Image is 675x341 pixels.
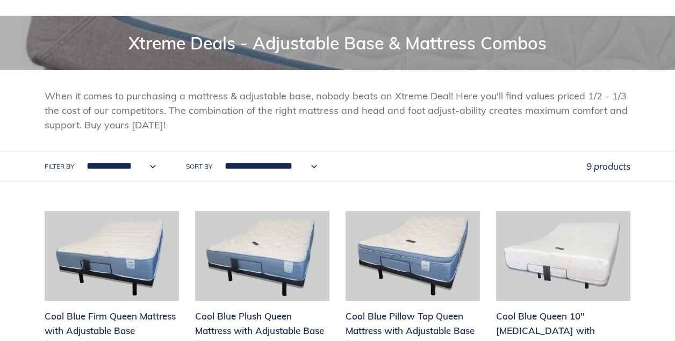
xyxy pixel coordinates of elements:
[186,162,212,171] label: Sort by
[586,161,630,172] span: 9 products
[45,89,630,132] p: When it comes to purchasing a mattress & adjustable base, nobody beats an Xtreme Deal! Here you'l...
[45,162,74,171] label: Filter by
[128,32,547,54] span: Xtreme Deals - Adjustable Base & Mattress Combos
